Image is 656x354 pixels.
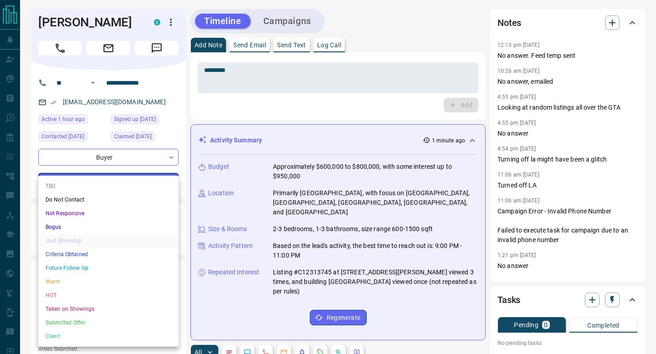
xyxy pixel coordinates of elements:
li: Not Responsive [38,207,179,220]
li: Future Follow Up [38,261,179,275]
li: Submitted Offer [38,316,179,329]
li: Client [38,329,179,343]
li: Bogus [38,220,179,234]
li: Do Not Contact [38,193,179,207]
li: Criteria Obtained [38,248,179,261]
li: TBD [38,179,179,193]
li: Taken on Showings [38,302,179,316]
li: Warm [38,275,179,288]
li: HOT [38,288,179,302]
